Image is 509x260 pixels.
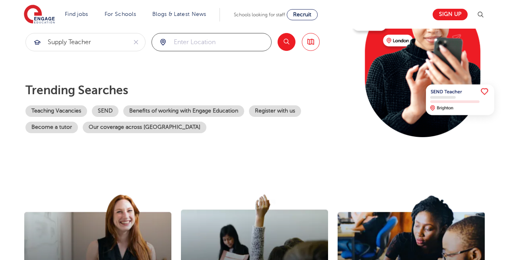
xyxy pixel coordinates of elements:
[287,9,318,20] a: Recruit
[433,9,468,20] a: Sign up
[24,5,55,25] img: Engage Education
[152,33,271,51] input: Submit
[26,33,127,51] input: Submit
[83,122,206,133] a: Our coverage across [GEOGRAPHIC_DATA]
[278,33,295,51] button: Search
[249,105,301,117] a: Register with us
[152,33,272,51] div: Submit
[25,122,78,133] a: Become a tutor
[293,12,311,17] span: Recruit
[152,11,206,17] a: Blogs & Latest News
[123,105,244,117] a: Benefits of working with Engage Education
[234,12,285,17] span: Schools looking for staff
[105,11,136,17] a: For Schools
[65,11,88,17] a: Find jobs
[25,33,146,51] div: Submit
[127,33,145,51] button: Clear
[92,105,119,117] a: SEND
[25,83,346,97] p: Trending searches
[25,105,87,117] a: Teaching Vacancies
